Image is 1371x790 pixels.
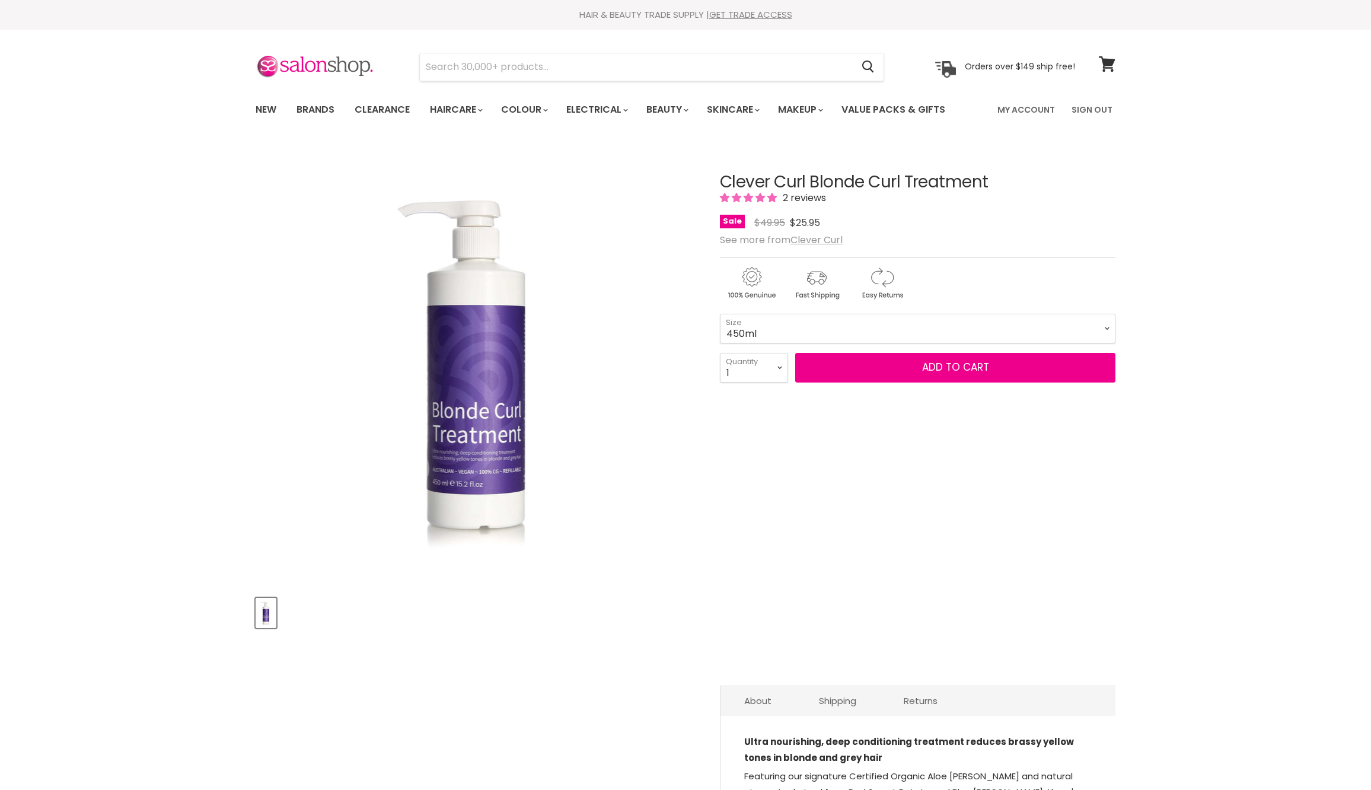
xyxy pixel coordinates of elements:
a: Shipping [795,686,880,715]
img: returns.gif [850,265,913,301]
input: Search [420,53,852,81]
span: Add to cart [922,360,989,374]
img: Clever Curl Blonde Curl Treatment [339,157,616,572]
h1: Clever Curl Blonde Curl Treatment [720,173,1115,192]
strong: Ultra nourishing, deep conditioning treatment reduces brassy yellow tones in blonde and grey hair [744,735,1074,764]
a: Clearance [346,97,419,122]
a: Brands [288,97,343,122]
select: Quantity [720,353,788,383]
a: GET TRADE ACCESS [709,8,792,21]
img: genuine.gif [720,265,783,301]
span: 5.00 stars [720,191,779,205]
ul: Main menu [247,93,973,127]
a: Returns [880,686,961,715]
nav: Main [241,93,1130,127]
img: shipping.gif [785,265,848,301]
span: See more from [720,233,843,247]
span: 2 reviews [779,191,826,205]
a: My Account [990,97,1062,122]
a: Haircare [421,97,490,122]
span: $49.95 [754,216,785,230]
a: Value Packs & Gifts [833,97,954,122]
button: Clever Curl Blonde Curl Treatment [256,598,276,628]
div: Clever Curl Blonde Curl Treatment image. Click or Scroll to Zoom. [256,144,699,587]
a: Skincare [698,97,767,122]
a: About [720,686,795,715]
span: Sale [720,215,745,228]
img: Clever Curl Blonde Curl Treatment [257,599,275,627]
div: HAIR & BEAUTY TRADE SUPPLY | [241,9,1130,21]
a: Clever Curl [790,233,843,247]
a: Makeup [769,97,830,122]
button: Search [852,53,884,81]
a: Electrical [557,97,635,122]
span: $25.95 [790,216,820,230]
div: Product thumbnails [254,594,700,628]
a: Colour [492,97,555,122]
button: Add to cart [795,353,1115,383]
a: Sign Out [1064,97,1120,122]
a: New [247,97,285,122]
a: Beauty [637,97,696,122]
p: Orders over $149 ship free! [965,61,1075,72]
form: Product [419,53,884,81]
